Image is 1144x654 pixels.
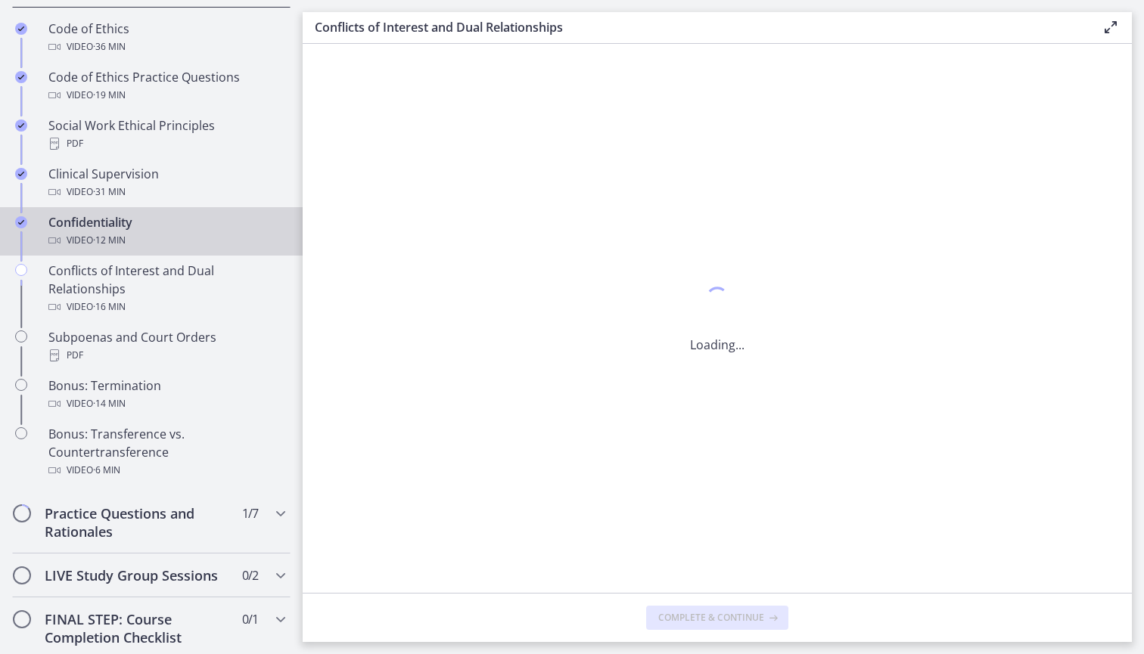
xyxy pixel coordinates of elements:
[48,116,284,153] div: Social Work Ethical Principles
[48,298,284,316] div: Video
[93,183,126,201] span: · 31 min
[93,38,126,56] span: · 36 min
[48,68,284,104] div: Code of Ethics Practice Questions
[48,183,284,201] div: Video
[658,612,764,624] span: Complete & continue
[48,377,284,413] div: Bonus: Termination
[242,504,258,522] span: 1 / 7
[48,328,284,364] div: Subpoenas and Court Orders
[45,610,229,646] h2: FINAL STEP: Course Completion Checklist
[315,18,1077,36] h3: Conflicts of Interest and Dual Relationships
[48,135,284,153] div: PDF
[15,23,27,35] i: Completed
[48,262,284,316] div: Conflicts of Interest and Dual Relationships
[45,504,229,541] h2: Practice Questions and Rationales
[48,425,284,479] div: Bonus: Transference vs. Countertransference
[15,119,27,132] i: Completed
[690,336,745,354] p: Loading...
[15,168,27,180] i: Completed
[48,86,284,104] div: Video
[690,283,745,318] div: 1
[93,461,120,479] span: · 6 min
[48,165,284,201] div: Clinical Supervision
[15,71,27,83] i: Completed
[93,298,126,316] span: · 16 min
[242,566,258,584] span: 0 / 2
[45,566,229,584] h2: LIVE Study Group Sessions
[93,395,126,413] span: · 14 min
[48,395,284,413] div: Video
[646,606,788,630] button: Complete & continue
[48,346,284,364] div: PDF
[48,461,284,479] div: Video
[15,216,27,228] i: Completed
[242,610,258,628] span: 0 / 1
[93,231,126,250] span: · 12 min
[48,38,284,56] div: Video
[93,86,126,104] span: · 19 min
[48,20,284,56] div: Code of Ethics
[48,231,284,250] div: Video
[48,213,284,250] div: Confidentiality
